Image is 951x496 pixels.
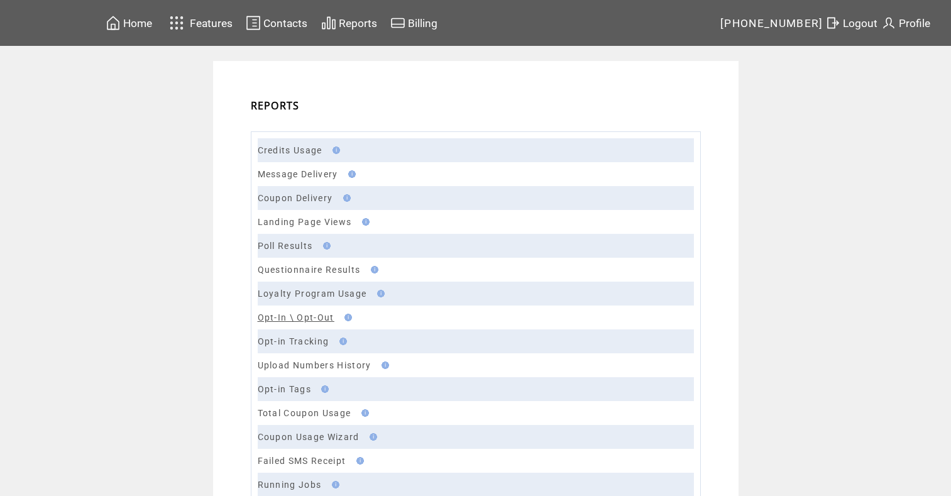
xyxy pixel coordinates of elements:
[390,15,405,31] img: creidtcard.svg
[899,17,930,30] span: Profile
[317,385,329,393] img: help.gif
[358,409,369,417] img: help.gif
[321,15,336,31] img: chart.svg
[263,17,307,30] span: Contacts
[388,13,439,33] a: Billing
[190,17,233,30] span: Features
[246,15,261,31] img: contacts.svg
[843,17,877,30] span: Logout
[258,193,333,203] a: Coupon Delivery
[258,217,352,227] a: Landing Page Views
[258,384,312,394] a: Opt-in Tags
[720,17,823,30] span: [PHONE_NUMBER]
[336,338,347,345] img: help.gif
[825,15,840,31] img: exit.svg
[258,145,322,155] a: Credits Usage
[258,336,329,346] a: Opt-in Tracking
[251,99,300,113] span: REPORTS
[123,17,152,30] span: Home
[258,432,360,442] a: Coupon Usage Wizard
[344,170,356,178] img: help.gif
[258,241,313,251] a: Poll Results
[879,13,932,33] a: Profile
[244,13,309,33] a: Contacts
[164,11,235,35] a: Features
[258,408,351,418] a: Total Coupon Usage
[367,266,378,273] img: help.gif
[823,13,879,33] a: Logout
[319,13,379,33] a: Reports
[258,456,346,466] a: Failed SMS Receipt
[106,15,121,31] img: home.svg
[258,265,361,275] a: Questionnaire Results
[341,314,352,321] img: help.gif
[258,312,334,322] a: Opt-In \ Opt-Out
[258,360,371,370] a: Upload Numbers History
[104,13,154,33] a: Home
[319,242,331,250] img: help.gif
[881,15,896,31] img: profile.svg
[366,433,377,441] img: help.gif
[378,361,389,369] img: help.gif
[328,481,339,488] img: help.gif
[329,146,340,154] img: help.gif
[166,13,188,33] img: features.svg
[408,17,437,30] span: Billing
[258,289,367,299] a: Loyalty Program Usage
[258,169,338,179] a: Message Delivery
[339,17,377,30] span: Reports
[373,290,385,297] img: help.gif
[339,194,351,202] img: help.gif
[258,480,322,490] a: Running Jobs
[353,457,364,465] img: help.gif
[358,218,370,226] img: help.gif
